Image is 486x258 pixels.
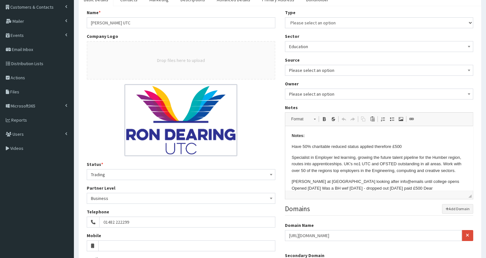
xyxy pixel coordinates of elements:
a: Redo (Ctrl+Y) [348,115,357,123]
a: Format [288,115,319,124]
span: Distribution Lists [11,61,43,66]
span: Please select an option [285,89,473,99]
span: Please select an option [289,66,469,75]
span: Please select an option [289,90,469,99]
a: Undo (Ctrl+Z) [339,115,348,123]
a: Insert/Remove Numbered List [378,115,387,123]
span: Email Inbox [12,47,33,52]
button: Add Domain [442,204,473,214]
span: Format [288,115,311,123]
label: Domain Name [285,222,314,228]
a: Strike Through [329,115,338,123]
a: Link (Ctrl+L) [407,115,416,123]
span: Please select an option [285,65,473,76]
span: Trading [87,169,275,180]
iframe: Rich Text Editor, notes [285,126,473,190]
span: Mailer [13,18,24,24]
label: Telephone [87,209,109,215]
label: Mobile [87,232,101,239]
label: Notes [285,104,298,111]
span: Customers & Contacts [10,4,54,10]
p: [PERSON_NAME] at [GEOGRAPHIC_DATA] looking after info@emails until college opens Opened [DATE] Wa... [6,52,181,79]
span: Reports [11,117,27,123]
button: Drop files here to upload [157,57,205,64]
span: Microsoft365 [11,103,35,109]
span: Drag to resize [468,194,472,198]
span: Trading [91,170,271,179]
label: Name [87,9,101,16]
label: Sector [285,33,299,39]
a: Image [396,115,405,123]
label: Company Logo [87,33,118,39]
legend: Domains [285,204,473,215]
span: Education [285,41,473,52]
label: Partner Level [87,185,115,191]
a: Copy (Ctrl+C) [359,115,368,123]
label: Type [285,9,296,16]
span: Education [289,42,469,51]
span: Videos [10,145,23,151]
a: Bold (Ctrl+B) [320,115,329,123]
span: Actions [11,75,25,81]
label: Status [87,161,103,168]
a: Paste (Ctrl+V) [368,115,377,123]
label: Source [285,57,300,63]
a: Insert/Remove Bulleted List [387,115,396,123]
label: Owner [285,81,299,87]
span: Business [91,194,271,203]
span: Users [13,131,24,137]
span: Business [87,193,275,204]
span: Events [11,32,24,38]
span: Files [10,89,19,95]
